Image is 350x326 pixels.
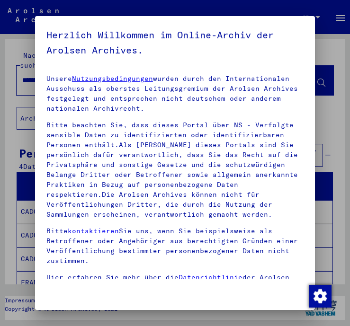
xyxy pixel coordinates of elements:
img: Zustimmung ändern [309,285,332,308]
h5: Herzlich Willkommen im Online-Archiv der Arolsen Archives. [46,27,304,58]
p: Bitte beachten Sie, dass dieses Portal über NS - Verfolgte sensible Daten zu identifizierten oder... [46,120,304,220]
a: Datenrichtlinie [179,273,242,282]
p: Hier erfahren Sie mehr über die der Arolsen Archives. [46,273,304,292]
a: Nutzungsbedingungen [72,74,153,83]
a: kontaktieren [68,227,119,235]
p: Bitte Sie uns, wenn Sie beispielsweise als Betroffener oder Angehöriger aus berechtigten Gründen ... [46,226,304,266]
p: Unsere wurden durch den Internationalen Ausschuss als oberstes Leitungsgremium der Arolsen Archiv... [46,74,304,114]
